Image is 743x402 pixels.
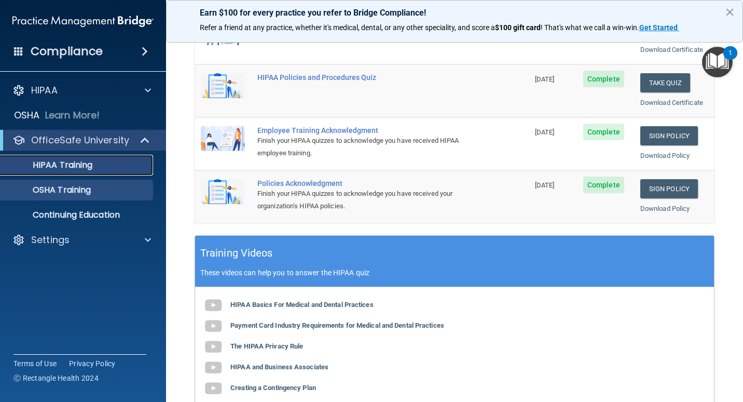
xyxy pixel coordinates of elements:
span: Ⓒ Rectangle Health 2024 [13,373,99,383]
b: Creating a Contingency Plan [230,384,316,392]
a: Download Policy [640,152,690,159]
h5: Training Videos [200,244,273,262]
div: Employee Training Acknowledgment [257,126,477,135]
button: Close [725,4,735,20]
span: [DATE] [535,181,555,189]
span: [DATE] [535,75,555,83]
button: Open Resource Center, 1 new notification [702,47,733,77]
p: Settings [31,234,70,246]
strong: Get Started [639,23,678,32]
span: Complete [583,71,624,87]
a: Download Certificate [640,99,703,106]
span: ! That's what we call a win-win. [541,23,639,32]
span: Refer a friend at any practice, whether it's medical, dental, or any other speciality, and score a [200,23,495,32]
img: gray_youtube_icon.38fcd6cc.png [203,357,224,378]
a: Settings [12,234,151,246]
p: Earn $100 for every practice you refer to Bridge Compliance! [200,8,709,18]
img: gray_youtube_icon.38fcd6cc.png [203,337,224,357]
img: gray_youtube_icon.38fcd6cc.png [203,295,224,316]
div: Finish your HIPAA quizzes to acknowledge you have received your organization’s HIPAA policies. [257,187,477,212]
span: [DATE] [535,128,555,136]
a: Terms of Use [13,358,57,369]
h4: Compliance [31,44,103,59]
p: Learn More! [45,109,100,122]
p: HIPAA Training [7,160,92,170]
img: PMB logo [12,11,154,32]
div: Finish your HIPAA quizzes to acknowledge you have received HIPAA employee training. [257,135,477,159]
img: gray_youtube_icon.38fcd6cc.png [203,378,224,399]
a: Get Started [639,23,679,32]
a: OfficeSafe University [12,134,150,146]
img: gray_youtube_icon.38fcd6cc.png [203,316,224,337]
b: HIPAA and Business Associates [230,363,328,371]
span: Complete [583,124,624,140]
div: HIPAA Policies and Procedures Quiz [257,73,477,82]
div: Policies Acknowledgment [257,179,477,187]
p: OSHA [14,109,40,122]
button: Take Quiz [640,73,690,92]
div: 1 [728,53,732,66]
p: OfficeSafe University [31,134,129,146]
b: The HIPAA Privacy Rule [230,342,303,350]
a: Sign Policy [640,179,698,198]
p: Continuing Education [7,210,148,220]
span: Complete [583,177,624,193]
b: HIPAA Basics For Medical and Dental Practices [230,301,374,309]
a: HIPAA [12,84,151,97]
a: Privacy Policy [69,358,116,369]
b: Payment Card Industry Requirements for Medical and Dental Practices [230,321,444,329]
a: Download Certificate [640,46,703,53]
p: OSHA Training [7,185,91,195]
a: Download Policy [640,205,690,212]
a: Sign Policy [640,126,698,145]
p: These videos can help you to answer the HIPAA quiz [200,269,709,277]
p: HIPAA [31,84,58,97]
strong: $100 gift card [495,23,541,32]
